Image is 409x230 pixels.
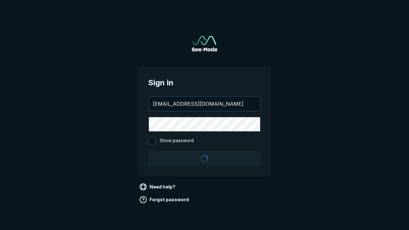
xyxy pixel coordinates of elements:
span: Sign in [148,77,261,88]
a: Forgot password [138,195,191,205]
span: Show password [160,137,194,145]
img: See-Mode Logo [192,36,217,51]
input: your@email.com [149,97,260,111]
a: Go to sign in [192,36,217,51]
a: Need help? [138,182,178,192]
